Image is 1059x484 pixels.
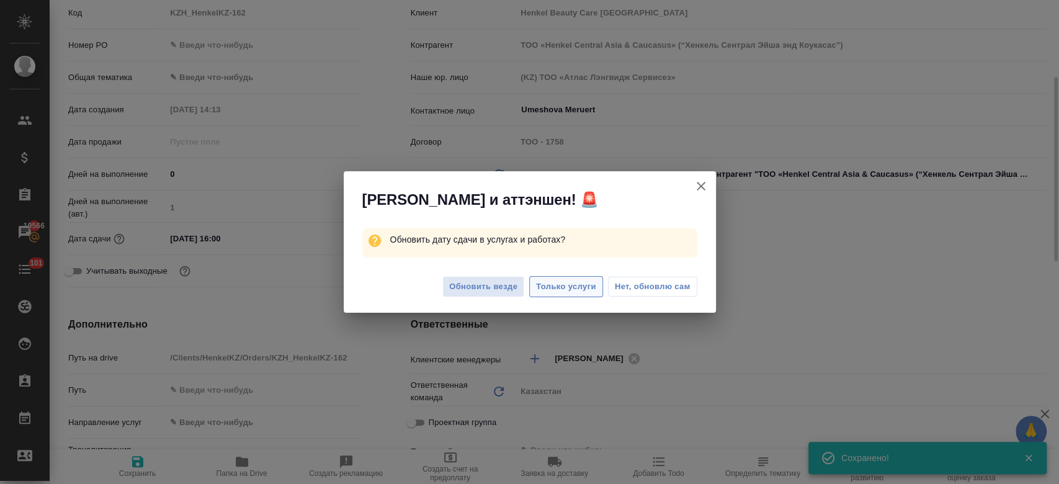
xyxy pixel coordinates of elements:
[442,276,524,298] button: Обновить везде
[536,280,596,294] span: Только услуги
[362,190,599,210] span: [PERSON_NAME] и аттэншен! 🚨
[449,280,517,294] span: Обновить везде
[390,228,697,251] p: Обновить дату сдачи в услугах и работах?
[529,276,603,298] button: Только услуги
[608,277,697,297] button: Нет, обновлю сам
[615,280,690,293] span: Нет, обновлю сам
